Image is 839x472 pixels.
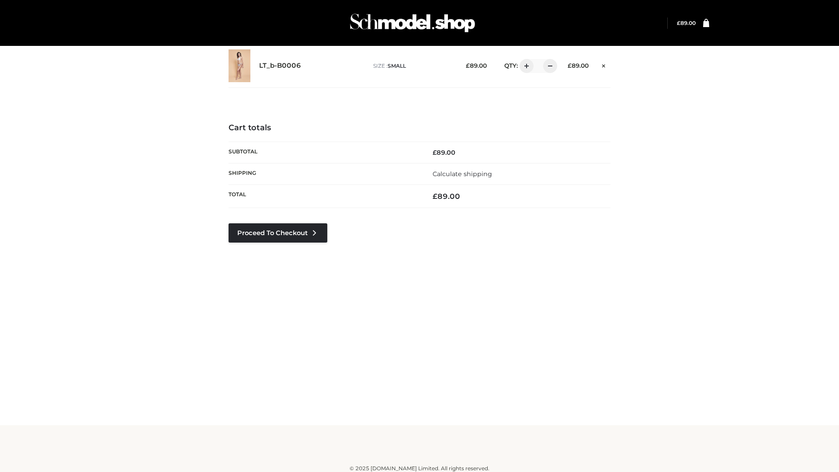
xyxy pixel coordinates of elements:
bdi: 89.00 [677,20,696,26]
span: £ [568,62,572,69]
a: £89.00 [677,20,696,26]
a: LT_b-B0006 [259,62,301,70]
h4: Cart totals [229,123,610,133]
bdi: 89.00 [433,149,455,156]
img: Schmodel Admin 964 [347,6,478,40]
th: Total [229,185,419,208]
span: £ [466,62,470,69]
bdi: 89.00 [466,62,487,69]
a: Remove this item [597,59,610,70]
th: Subtotal [229,142,419,163]
span: £ [433,149,437,156]
span: SMALL [388,62,406,69]
a: Proceed to Checkout [229,223,327,243]
p: size : [373,62,452,70]
span: £ [433,192,437,201]
bdi: 89.00 [433,192,460,201]
th: Shipping [229,163,419,184]
span: £ [677,20,680,26]
div: QTY: [496,59,554,73]
a: Calculate shipping [433,170,492,178]
bdi: 89.00 [568,62,589,69]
